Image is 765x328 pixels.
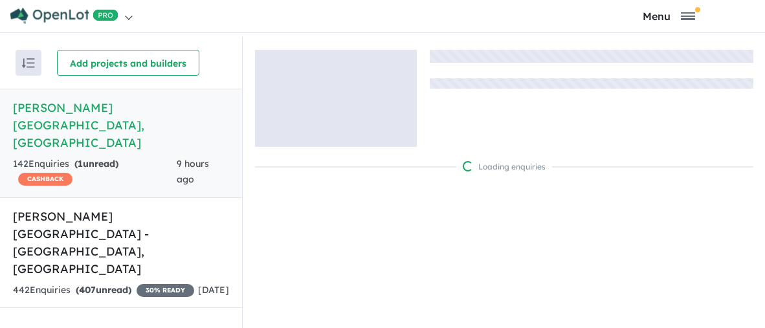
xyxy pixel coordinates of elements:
span: [DATE] [198,284,229,296]
button: Add projects and builders [57,50,199,76]
span: CASHBACK [18,173,72,186]
img: sort.svg [22,58,35,68]
h5: [PERSON_NAME][GEOGRAPHIC_DATA] , [GEOGRAPHIC_DATA] [13,99,229,151]
button: Toggle navigation [575,10,762,22]
span: 1 [78,158,83,169]
h5: [PERSON_NAME][GEOGRAPHIC_DATA] - [GEOGRAPHIC_DATA] , [GEOGRAPHIC_DATA] [13,208,229,278]
div: 142 Enquir ies [13,157,177,188]
div: 442 Enquir ies [13,283,194,298]
span: 30 % READY [137,284,194,297]
strong: ( unread) [76,284,131,296]
img: Openlot PRO Logo White [10,8,118,24]
span: 9 hours ago [177,158,209,185]
div: Loading enquiries [463,160,546,173]
strong: ( unread) [74,158,118,169]
span: 407 [79,284,96,296]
